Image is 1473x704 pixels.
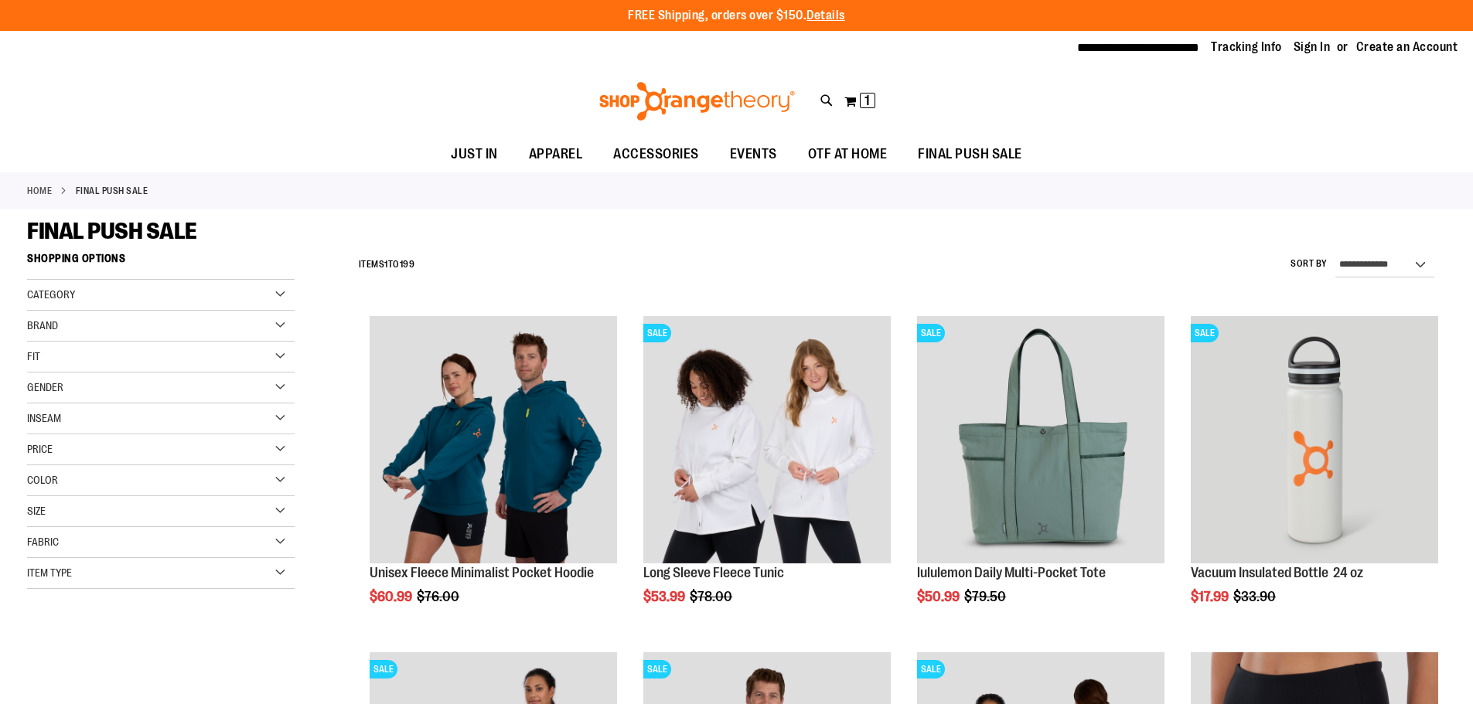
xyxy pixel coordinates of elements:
[370,589,414,604] span: $60.99
[1191,324,1219,342] span: SALE
[643,565,784,580] a: Long Sleeve Fleece Tunic
[643,324,671,342] span: SALE
[917,316,1164,563] img: lululemon Daily Multi-Pocket Tote
[1191,316,1438,566] a: Vacuum Insulated Bottle 24 ozSALE
[27,319,58,332] span: Brand
[27,505,46,517] span: Size
[714,137,793,172] a: EVENTS
[864,93,870,108] span: 1
[1291,257,1328,270] label: Sort By
[793,137,903,172] a: OTF AT HOME
[417,589,462,604] span: $76.00
[909,308,1172,644] div: product
[370,565,594,580] a: Unisex Fleece Minimalist Pocket Hoodie
[27,288,75,301] span: Category
[27,381,63,393] span: Gender
[917,565,1106,580] a: lululemon Daily Multi-Pocket Tote
[806,9,845,22] a: Details
[27,566,72,579] span: Item Type
[76,184,148,198] strong: FINAL PUSH SALE
[370,316,617,563] img: Unisex Fleece Minimalist Pocket Hoodie
[27,218,197,244] span: FINAL PUSH SALE
[730,137,777,172] span: EVENTS
[27,443,53,455] span: Price
[451,137,498,172] span: JUST IN
[27,412,61,424] span: Inseam
[1191,565,1363,580] a: Vacuum Insulated Bottle 24 oz
[918,137,1022,172] span: FINAL PUSH SALE
[1233,589,1278,604] span: $33.90
[808,137,888,172] span: OTF AT HOME
[27,474,58,486] span: Color
[370,316,617,566] a: Unisex Fleece Minimalist Pocket Hoodie
[513,137,598,172] a: APPAREL
[902,137,1038,172] a: FINAL PUSH SALE
[917,324,945,342] span: SALE
[643,589,687,604] span: $53.99
[917,589,962,604] span: $50.99
[1211,39,1282,56] a: Tracking Info
[1183,308,1446,644] div: product
[435,137,513,172] a: JUST IN
[690,589,735,604] span: $78.00
[400,259,415,270] span: 199
[384,259,388,270] span: 1
[27,536,59,548] span: Fabric
[917,316,1164,566] a: lululemon Daily Multi-Pocket ToteSALE
[1191,316,1438,563] img: Vacuum Insulated Bottle 24 oz
[359,253,415,277] h2: Items to
[1191,589,1231,604] span: $17.99
[529,137,583,172] span: APPAREL
[643,316,891,563] img: Product image for Fleece Long Sleeve
[370,660,397,678] span: SALE
[27,350,40,362] span: Fit
[613,137,699,172] span: ACCESSORIES
[1294,39,1331,56] a: Sign In
[643,660,671,678] span: SALE
[964,589,1008,604] span: $79.50
[917,660,945,678] span: SALE
[27,245,295,280] strong: Shopping Options
[597,82,797,121] img: Shop Orangetheory
[1356,39,1458,56] a: Create an Account
[636,308,898,644] div: product
[643,316,891,566] a: Product image for Fleece Long SleeveSALE
[362,308,625,644] div: product
[628,7,845,25] p: FREE Shipping, orders over $150.
[27,184,52,198] a: Home
[598,137,714,172] a: ACCESSORIES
